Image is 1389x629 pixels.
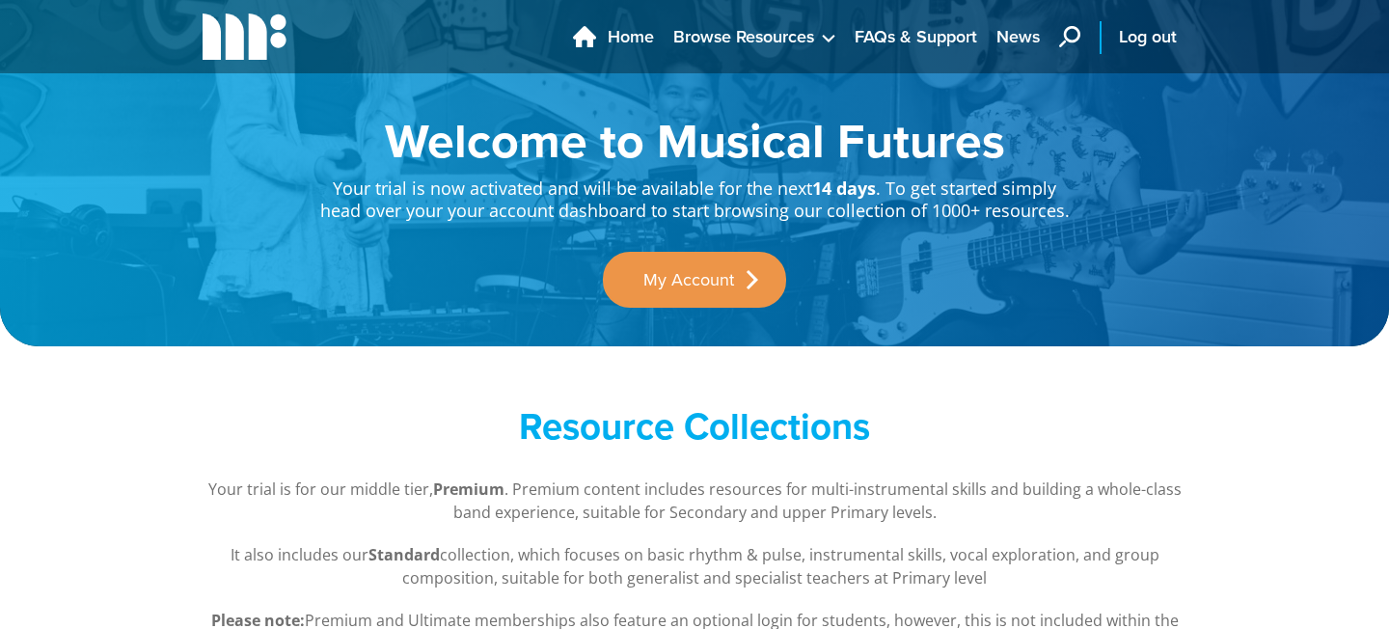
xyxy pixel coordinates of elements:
p: Your trial is now activated and will be available for the next . To get started simply head over ... [318,164,1071,223]
span: Browse Resources [673,24,814,50]
p: Your trial is for our middle tier, . Premium content includes resources for multi-instrumental sk... [203,478,1186,524]
span: FAQs & Support [855,24,977,50]
strong: 14 days [812,177,876,200]
span: Log out [1119,24,1177,50]
span: News [996,24,1040,50]
a: My Account [603,252,786,308]
h2: Resource Collections [318,404,1071,449]
strong: Standard [368,544,440,565]
p: It also includes our collection, which focuses on basic rhythm & pulse, instrumental skills, voca... [203,543,1186,589]
strong: Premium [433,479,504,500]
h1: Welcome to Musical Futures [318,116,1071,164]
span: Home [608,24,654,50]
